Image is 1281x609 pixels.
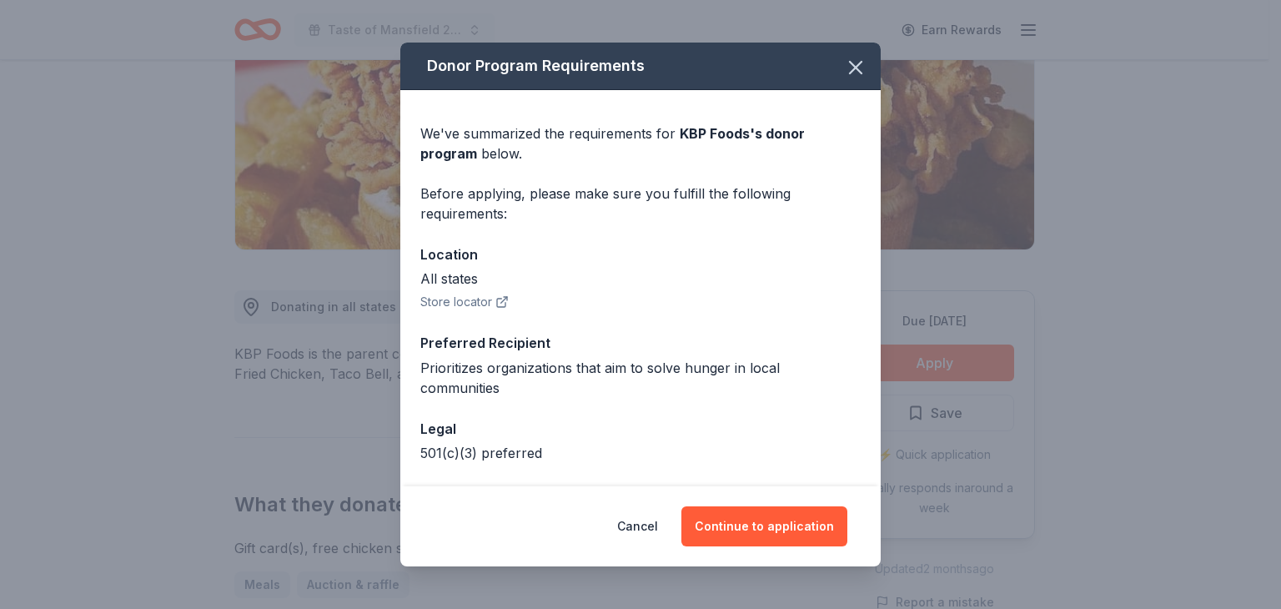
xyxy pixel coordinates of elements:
[420,332,861,354] div: Preferred Recipient
[420,418,861,440] div: Legal
[420,443,861,463] div: 501(c)(3) preferred
[420,244,861,265] div: Location
[420,358,861,398] div: Prioritizes organizations that aim to solve hunger in local communities
[420,483,861,505] div: Deadline
[420,184,861,224] div: Before applying, please make sure you fulfill the following requirements:
[400,43,881,90] div: Donor Program Requirements
[420,123,861,164] div: We've summarized the requirements for below.
[420,292,509,312] button: Store locator
[420,269,861,289] div: All states
[681,506,847,546] button: Continue to application
[617,506,658,546] button: Cancel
